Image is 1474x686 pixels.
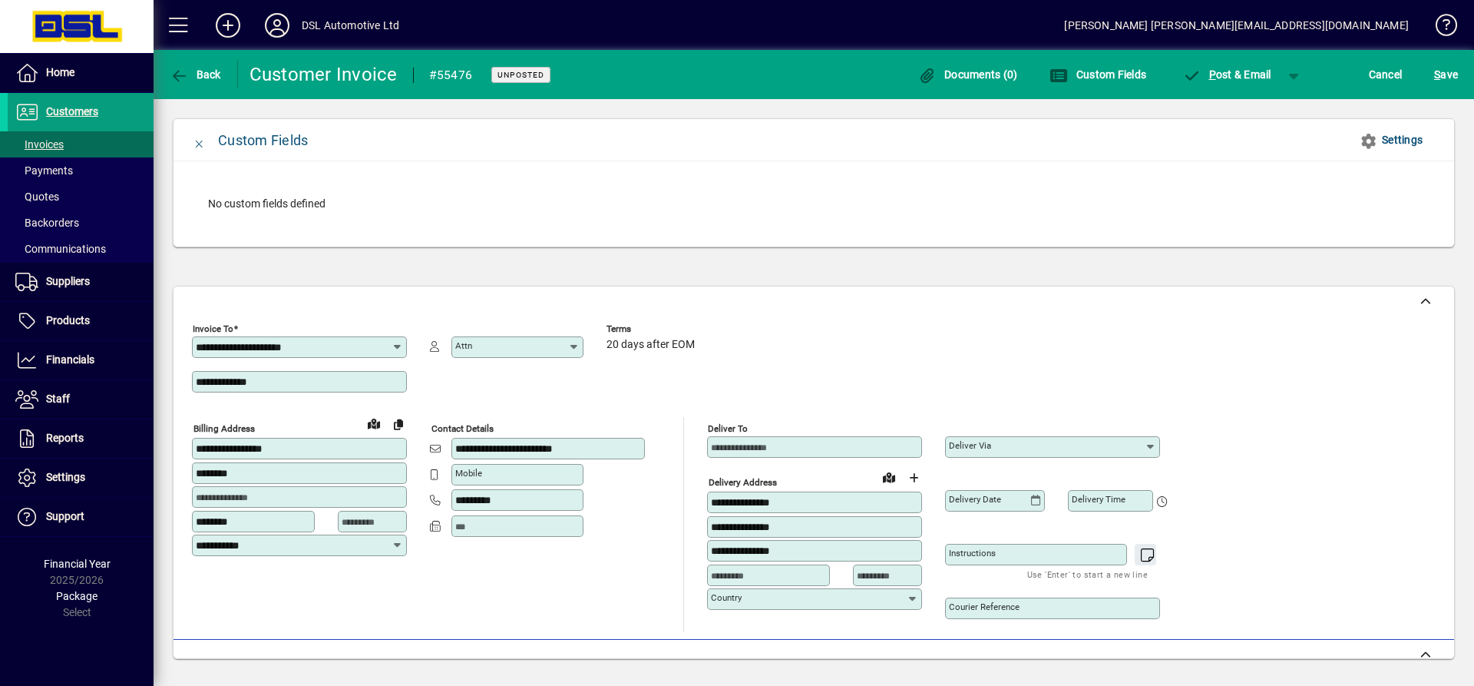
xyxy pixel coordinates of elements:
[1027,565,1148,583] mat-hint: Use 'Enter' to start a new line
[193,323,233,334] mat-label: Invoice To
[949,494,1001,505] mat-label: Delivery date
[203,12,253,39] button: Add
[711,592,742,603] mat-label: Country
[8,263,154,301] a: Suppliers
[218,128,308,153] div: Custom Fields
[15,217,79,229] span: Backorders
[1049,68,1146,81] span: Custom Fields
[8,302,154,340] a: Products
[949,548,996,558] mat-label: Instructions
[8,459,154,497] a: Settings
[708,423,748,434] mat-label: Deliver To
[1434,68,1440,81] span: S
[8,184,154,210] a: Quotes
[497,70,544,80] span: Unposted
[44,558,111,570] span: Financial Year
[15,191,59,203] span: Quotes
[8,380,154,419] a: Staff
[56,590,97,602] span: Package
[46,66,74,78] span: Home
[1424,3,1455,53] a: Knowledge Base
[1434,62,1458,87] span: ave
[386,412,411,436] button: Copy to Delivery address
[949,440,991,451] mat-label: Deliver via
[8,210,154,236] a: Backorders
[170,68,221,81] span: Back
[166,61,225,88] button: Back
[8,236,154,262] a: Communications
[154,61,238,88] app-page-header-button: Back
[1347,127,1436,154] button: Settings
[606,324,699,334] span: Terms
[1046,61,1150,88] button: Custom Fields
[8,419,154,458] a: Reports
[250,62,398,87] div: Customer Invoice
[877,465,901,489] a: View on map
[302,13,399,38] div: DSL Automotive Ltd
[8,54,154,92] a: Home
[15,164,73,177] span: Payments
[606,339,695,351] span: 20 days after EOM
[8,131,154,157] a: Invoices
[46,432,84,444] span: Reports
[1064,13,1409,38] div: [PERSON_NAME] [PERSON_NAME][EMAIL_ADDRESS][DOMAIN_NAME]
[15,138,64,151] span: Invoices
[15,243,106,255] span: Communications
[46,471,85,483] span: Settings
[362,411,386,436] a: View on map
[46,105,98,118] span: Customers
[949,601,1020,612] mat-label: Courier Reference
[1209,68,1216,81] span: P
[1365,61,1406,88] button: Cancel
[46,510,84,522] span: Support
[8,498,154,536] a: Support
[8,157,154,184] a: Payments
[193,181,1435,227] div: No custom fields defined
[455,468,482,479] mat-label: Mobile
[181,122,218,159] button: Close
[1360,128,1423,153] span: Settings
[46,353,94,366] span: Financials
[8,341,154,379] a: Financials
[1182,68,1271,81] span: ost & Email
[1430,61,1462,88] button: Save
[918,68,1018,81] span: Documents (0)
[901,466,926,490] button: Choose address
[46,314,90,326] span: Products
[914,61,1022,88] button: Documents (0)
[46,393,70,405] span: Staff
[1072,494,1125,505] mat-label: Delivery time
[1175,61,1279,88] button: Post & Email
[253,12,302,39] button: Profile
[1369,62,1403,87] span: Cancel
[46,275,90,287] span: Suppliers
[455,340,472,351] mat-label: Attn
[429,63,473,88] div: #55476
